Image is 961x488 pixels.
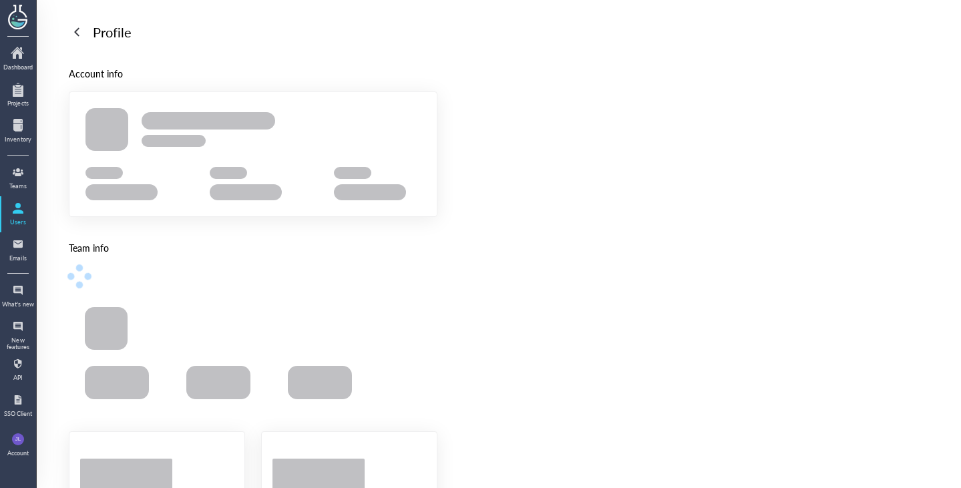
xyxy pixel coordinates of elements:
[1,234,35,267] a: Emails
[1,353,35,387] a: API
[1,100,35,107] div: Projects
[1,316,35,350] a: New features
[1,337,35,351] div: New features
[1,198,35,231] a: Users
[1,64,35,71] div: Dashboard
[1,389,35,423] a: SSO Client
[15,433,21,445] span: JL
[1,183,35,190] div: Teams
[1,219,35,226] div: Users
[1,79,35,112] a: Projects
[1,255,35,262] div: Emails
[1,280,35,313] a: What's new
[93,21,132,43] div: Profile
[1,411,35,417] div: SSO Client
[1,162,35,195] a: Teams
[1,136,35,143] div: Inventory
[1,301,35,308] div: What's new
[1,115,35,148] a: Inventory
[69,66,437,81] div: Account info
[1,43,35,76] a: Dashboard
[1,375,35,381] div: API
[7,450,29,457] div: Account
[69,240,437,255] div: Team info
[69,21,132,43] a: Profile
